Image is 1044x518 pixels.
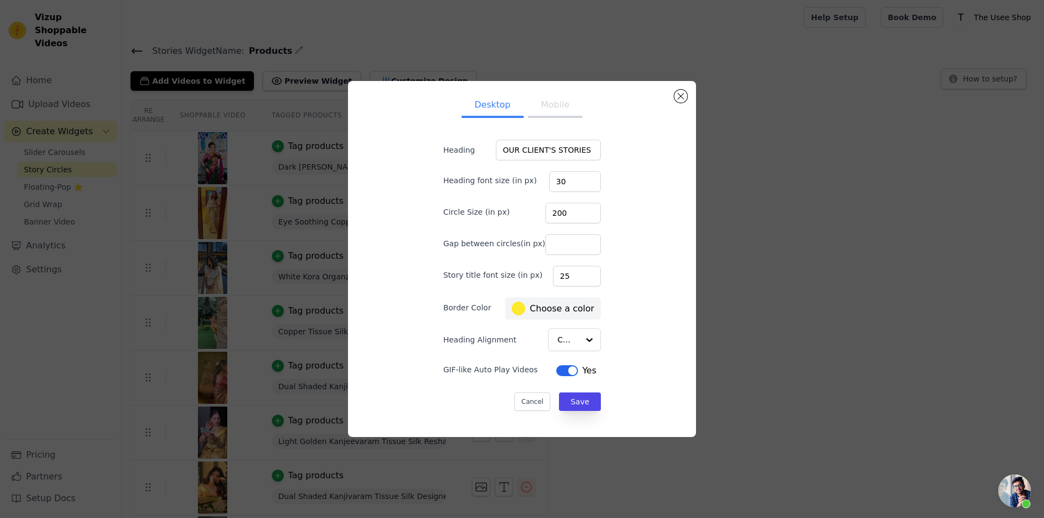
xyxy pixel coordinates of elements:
label: Heading font size (in px) [443,175,537,186]
label: Circle Size (in px) [443,207,509,217]
button: Save [559,392,600,411]
span: Yes [582,364,596,377]
label: Gap between circles(in px) [443,238,545,249]
label: Story title font size (in px) [443,270,542,280]
label: Heading Alignment [443,334,518,345]
label: Heading [443,145,496,155]
label: GIF-like Auto Play Videos [443,364,538,375]
a: Open chat [998,475,1031,507]
button: Desktop [462,94,524,118]
button: Mobile [528,94,582,118]
label: Choose a color [512,302,594,315]
label: Border Color [443,302,491,313]
button: Close modal [674,90,687,103]
input: Add a heading [496,140,601,160]
button: Cancel [514,392,551,411]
